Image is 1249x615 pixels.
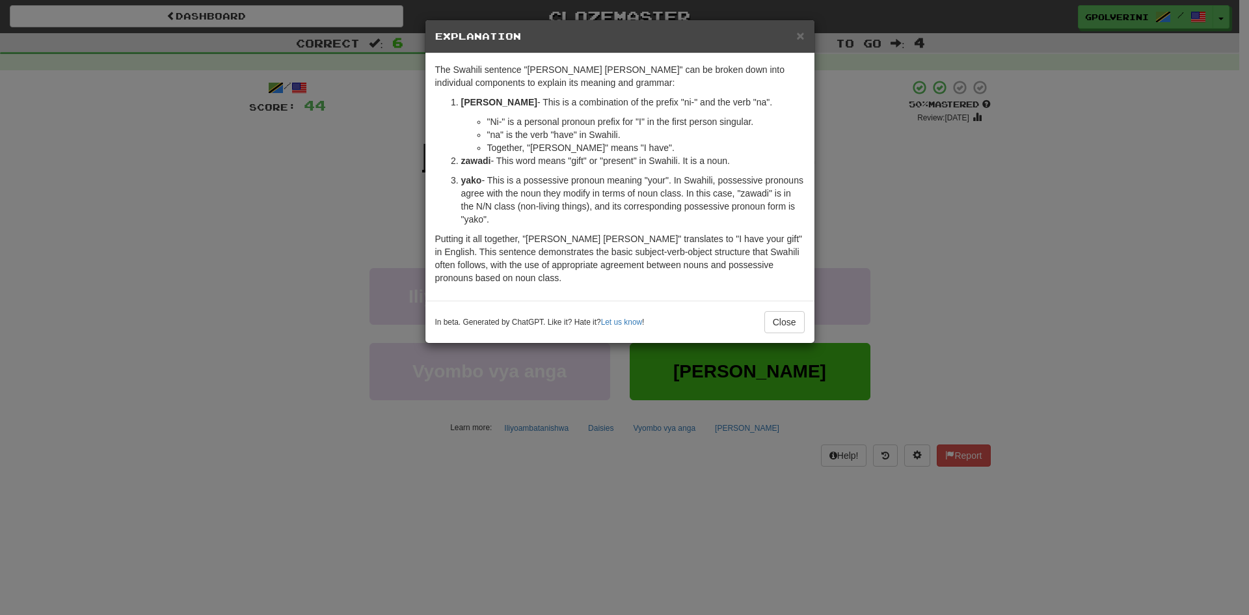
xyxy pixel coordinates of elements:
small: In beta. Generated by ChatGPT. Like it? Hate it? ! [435,317,645,328]
p: - This is a combination of the prefix "ni-" and the verb "na". [461,96,805,109]
li: Together, "[PERSON_NAME]" means "I have". [487,141,805,154]
p: The Swahili sentence "[PERSON_NAME] [PERSON_NAME]" can be broken down into individual components ... [435,63,805,89]
h5: Explanation [435,30,805,43]
a: Let us know [601,318,642,327]
li: "na" is the verb "have" in Swahili. [487,128,805,141]
li: "Ni-" is a personal pronoun prefix for "I" in the first person singular. [487,115,805,128]
span: × [796,28,804,43]
p: - This word means "gift" or "present" in Swahili. It is a noun. [461,154,805,167]
strong: [PERSON_NAME] [461,97,537,107]
p: - This is a possessive pronoun meaning "your". In Swahili, possessive pronouns agree with the nou... [461,174,805,226]
p: Putting it all together, "[PERSON_NAME] [PERSON_NAME]" translates to "I have your gift" in Englis... [435,232,805,284]
button: Close [764,311,805,333]
strong: yako [461,175,482,185]
strong: zawadi [461,156,491,166]
button: Close [796,29,804,42]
